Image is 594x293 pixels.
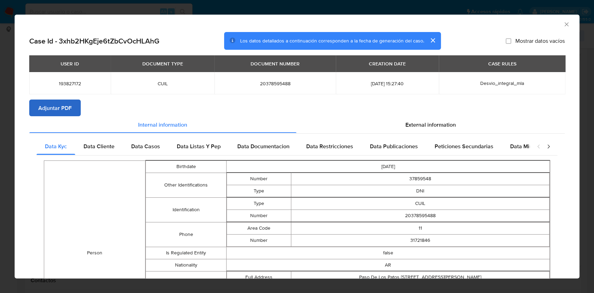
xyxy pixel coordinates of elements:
span: Data Cliente [84,142,114,150]
td: 37859548 [291,173,549,185]
span: Internal information [138,120,187,128]
div: DOCUMENT TYPE [138,58,187,70]
span: Data Restricciones [306,142,353,150]
button: Cerrar ventana [563,21,569,27]
td: [DATE] [227,160,550,173]
span: Mostrar datos vacíos [515,37,565,44]
td: DNI [291,185,549,197]
span: Data Minoridad [510,142,548,150]
span: External information [405,120,456,128]
td: Number [227,234,291,246]
td: Number [227,209,291,222]
td: Paso De Los Patos [STREET_ADDRESS][PERSON_NAME] [291,271,549,283]
span: Data Kyc [45,142,67,150]
span: CUIL [119,80,206,87]
div: CREATION DATE [365,58,410,70]
button: cerrar [424,32,441,49]
td: Number [227,173,291,185]
td: Full Address [227,271,291,283]
td: Type [227,185,291,197]
td: CUIL [291,197,549,209]
span: Data Listas Y Pep [177,142,221,150]
td: 31721846 [291,234,549,246]
td: Other Identifications [145,173,226,197]
div: DOCUMENT NUMBER [246,58,304,70]
div: Detailed info [29,116,565,133]
td: Phone [145,222,226,247]
input: Mostrar datos vacíos [506,38,511,43]
td: Nationality [145,259,226,271]
td: Identification [145,197,226,222]
td: Area Code [227,222,291,234]
span: Adjuntar PDF [38,100,72,116]
div: closure-recommendation-modal [15,15,579,278]
td: 20378595488 [291,209,549,222]
div: CASE RULES [484,58,520,70]
td: 11 [291,222,549,234]
span: Data Publicaciones [370,142,418,150]
span: Data Documentacion [237,142,290,150]
span: Desvio_integral_mla [480,80,524,87]
span: [DATE] 15:27:40 [344,80,430,87]
span: Data Casos [131,142,160,150]
td: Type [227,197,291,209]
td: AR [227,259,550,271]
div: USER ID [56,58,83,70]
span: Los datos detallados a continuación corresponden a la fecha de generación del caso. [240,37,424,44]
td: Is Regulated Entity [145,247,226,259]
h2: Case Id - 3xhb2HKgEje6tZbCvOcHLAhG [29,36,159,45]
td: false [227,247,550,259]
button: Adjuntar PDF [29,100,81,116]
td: Birthdate [145,160,226,173]
span: 193827172 [38,80,102,87]
span: 20378595488 [223,80,327,87]
span: Peticiones Secundarias [435,142,493,150]
div: Detailed internal info [37,138,530,155]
